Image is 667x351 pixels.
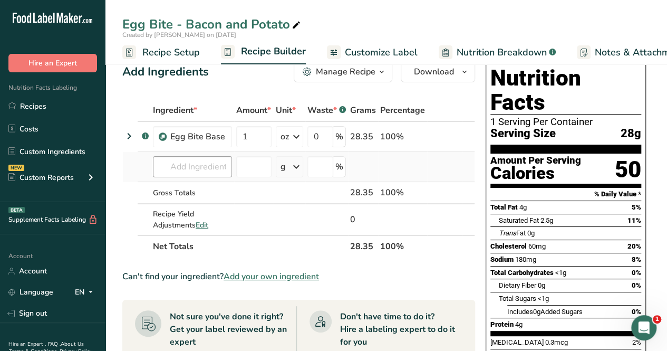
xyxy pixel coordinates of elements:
span: 2.5g [540,216,553,224]
span: Customize Label [345,45,418,60]
div: Add Ingredients [122,63,209,81]
span: Amount [236,104,271,117]
a: Recipe Builder [221,40,306,65]
span: Unit [276,104,296,117]
div: 100% [380,130,425,143]
div: 28.35 [350,186,376,199]
div: Gross Totals [153,187,232,198]
span: 0.3mcg [545,338,568,346]
div: NEW [8,165,24,171]
span: Edit [196,220,208,230]
span: 0% [632,269,641,277]
span: 2% [632,338,641,346]
span: Dietary Fiber [499,281,536,289]
div: Egg Bite Base [170,130,226,143]
th: 100% [378,235,427,257]
div: 1 Serving Per Container [490,117,641,127]
div: Not sure you've done it right? Get your label reviewed by an expert [170,310,288,348]
span: Recipe Builder [241,44,306,59]
div: Amount Per Serving [490,156,581,166]
input: Add Ingredient [153,156,232,177]
div: 100% [380,186,425,199]
iframe: Intercom live chat [631,315,656,340]
span: Includes Added Sugars [507,308,583,316]
span: Percentage [380,104,425,117]
span: 28g [621,127,641,140]
div: Recipe Yield Adjustments [153,208,232,231]
span: 8% [632,255,641,263]
span: 0g [533,308,540,316]
span: Ingredient [153,104,197,117]
span: Sodium [490,255,514,263]
div: 28.35 [350,130,376,143]
a: Hire an Expert . [8,340,46,348]
span: Grams [350,104,376,117]
a: Recipe Setup [122,41,200,64]
div: Custom Reports [8,172,74,183]
h1: Nutrition Facts [490,66,641,115]
div: 0 [350,213,376,226]
span: 0% [632,308,641,316]
div: BETA [8,207,25,213]
div: Don't have time to do it? Hire a labeling expert to do it for you [340,310,462,348]
span: [MEDICAL_DATA] [490,338,544,346]
span: Add your own ingredient [224,270,319,283]
span: Fat [499,229,526,237]
span: 1 [653,315,661,324]
a: Customize Label [327,41,418,64]
span: 0g [538,281,545,289]
span: 0g [527,229,535,237]
span: Created by [PERSON_NAME] on [DATE] [122,31,236,39]
a: Nutrition Breakdown [439,41,556,64]
button: Hire an Expert [8,54,97,72]
i: Trans [499,229,516,237]
span: Total Sugars [499,295,536,302]
a: FAQ . [48,340,61,348]
div: 50 [615,156,641,184]
div: Egg Bite - Bacon and Potato [122,15,303,34]
button: Manage Recipe [294,61,392,82]
span: Serving Size [490,127,556,140]
span: 0% [632,281,641,289]
div: g [281,160,286,173]
span: Saturated Fat [499,216,539,224]
span: 4g [515,320,523,328]
div: Waste [307,104,346,117]
span: 20% [627,242,641,250]
span: Recipe Setup [142,45,200,60]
span: Total Fat [490,203,518,211]
span: Protein [490,320,514,328]
div: Manage Recipe [316,65,375,78]
span: 4g [519,203,527,211]
span: 60mg [528,242,546,250]
span: 5% [632,203,641,211]
th: Net Totals [151,235,348,257]
span: 11% [627,216,641,224]
span: Download [414,65,454,78]
span: Total Carbohydrates [490,269,554,277]
section: % Daily Value * [490,188,641,201]
div: Calories [490,166,581,181]
img: Sub Recipe [159,133,167,141]
div: EN [75,286,97,299]
span: Cholesterol [490,242,527,250]
div: Can't find your ingredient? [122,270,475,283]
span: Nutrition Breakdown [457,45,547,60]
div: oz [281,130,289,143]
th: 28.35 [348,235,378,257]
button: Download [401,61,475,82]
span: <1g [555,269,566,277]
a: Language [8,283,53,301]
span: 180mg [515,255,536,263]
span: <1g [538,295,549,302]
